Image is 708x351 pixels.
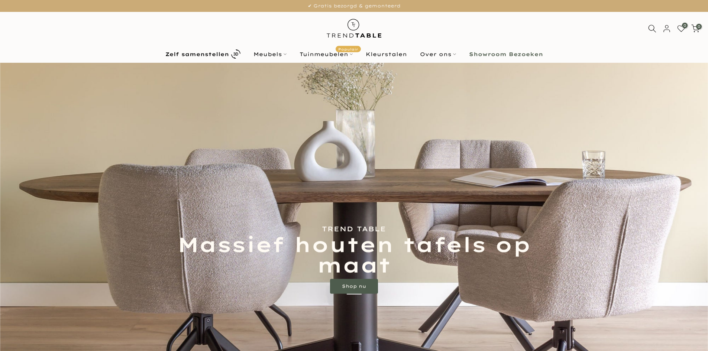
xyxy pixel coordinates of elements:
a: Kleurstalen [359,50,413,59]
a: Shop nu [330,279,378,294]
a: 0 [691,25,699,33]
a: Over ons [413,50,462,59]
a: Showroom Bezoeken [462,50,549,59]
iframe: bot-iframe [1,194,146,321]
b: Zelf samenstellen [165,52,229,57]
span: 0 [682,23,688,28]
b: Showroom Bezoeken [469,52,543,57]
img: trend-table [321,12,387,45]
span: 0 [696,24,702,29]
a: Meubels [247,50,293,59]
p: ✔ Gratis bezorgd & gemonteerd [9,2,699,10]
a: Zelf samenstellen [159,48,247,61]
a: TuinmeubelenPopulair [293,50,359,59]
iframe: toggle-frame [1,313,38,350]
a: 0 [677,25,685,33]
span: Populair [336,46,361,52]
